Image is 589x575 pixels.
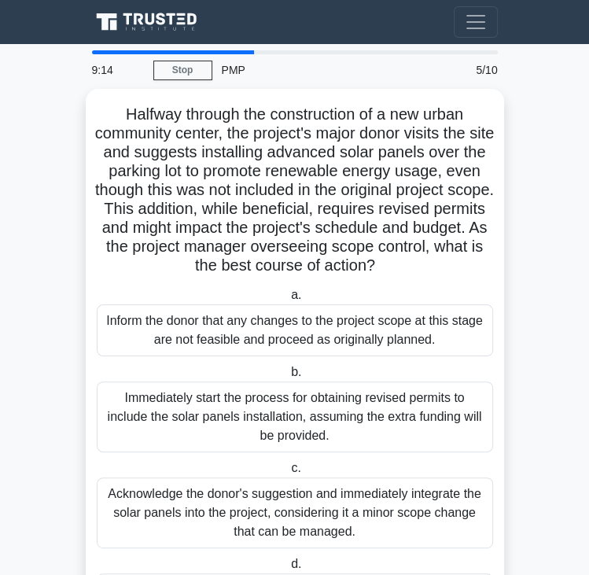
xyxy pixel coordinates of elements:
[153,61,212,80] a: Stop
[97,381,493,452] div: Immediately start the process for obtaining revised permits to include the solar panels installat...
[292,461,301,474] span: c.
[97,477,493,548] div: Acknowledge the donor's suggestion and immediately integrate the solar panels into the project, c...
[291,288,301,301] span: a.
[291,365,301,378] span: b.
[97,304,493,356] div: Inform the donor that any changes to the project scope at this stage are not feasible and proceed...
[291,557,301,570] span: d.
[436,54,507,86] div: 5/10
[212,54,436,86] div: PMP
[83,54,153,86] div: 9:14
[454,6,498,38] button: Toggle navigation
[95,105,495,276] h5: Halfway through the construction of a new urban community center, the project's major donor visit...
